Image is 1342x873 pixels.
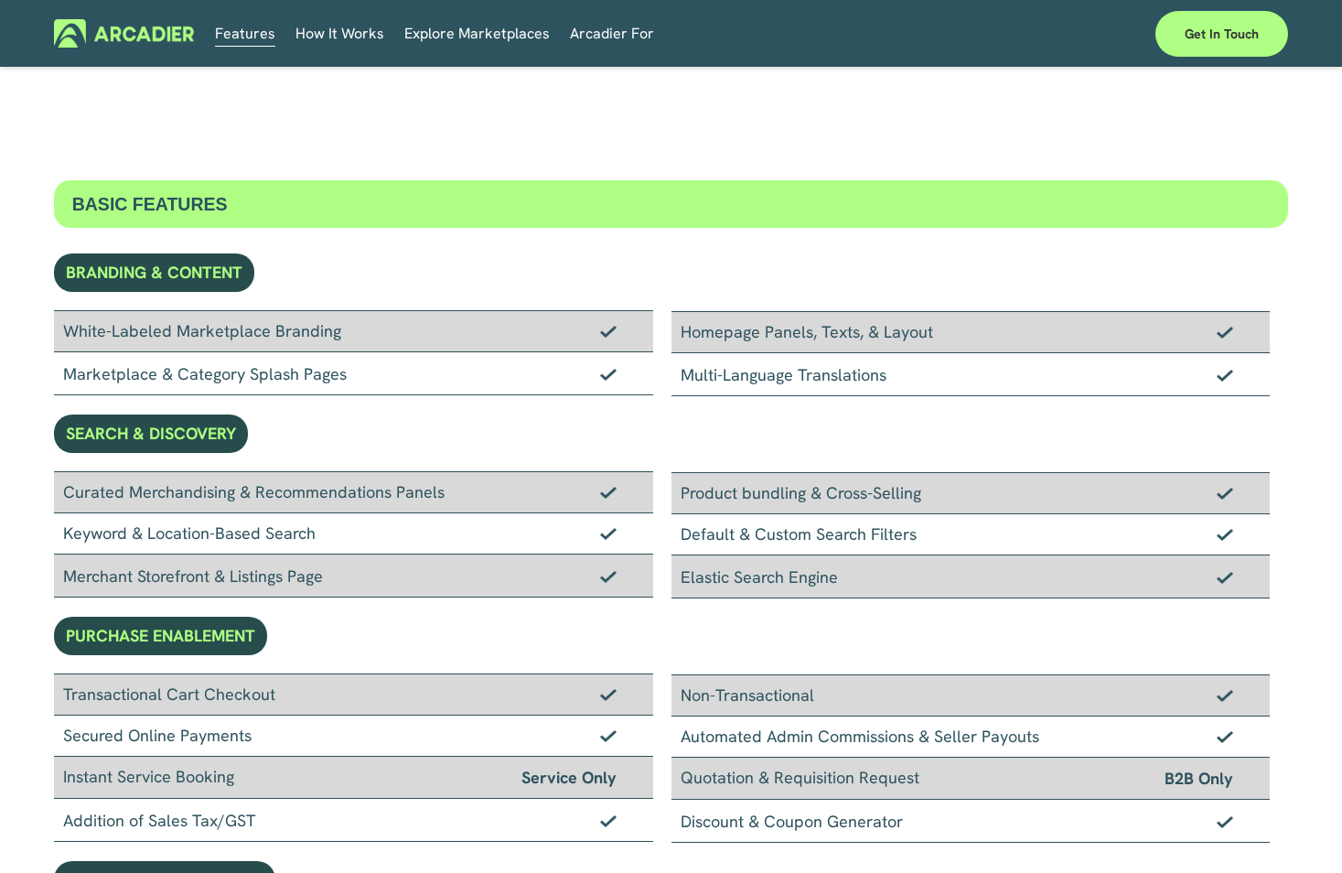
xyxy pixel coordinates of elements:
[600,325,617,338] img: Checkmark
[671,555,1271,598] div: Elastic Search Engine
[54,513,653,555] div: Keyword & Location-Based Search
[1217,689,1233,702] img: Checkmark
[54,555,653,598] div: Merchant Storefront & Listings Page
[1217,326,1233,339] img: Checkmark
[1217,528,1233,541] img: Checkmark
[570,19,654,48] a: folder dropdown
[600,570,617,583] img: Checkmark
[54,19,194,48] img: Arcadier
[600,368,617,381] img: Checkmark
[295,19,384,48] a: folder dropdown
[1165,765,1233,792] span: B2B Only
[671,311,1271,353] div: Homepage Panels, Texts, & Layout
[54,617,267,655] div: PURCHASE ENABLEMENT
[600,729,617,742] img: Checkmark
[600,527,617,540] img: Checkmark
[600,486,617,499] img: Checkmark
[54,471,653,513] div: Curated Merchandising & Recommendations Panels
[671,800,1271,843] div: Discount & Coupon Generator
[1217,730,1233,743] img: Checkmark
[671,717,1271,758] div: Automated Admin Commissions & Seller Payouts
[1155,11,1288,57] a: Get in touch
[54,352,653,395] div: Marketplace & Category Splash Pages
[671,472,1271,514] div: Product bundling & Cross-Selling
[54,180,1289,228] div: BASIC FEATURES
[54,253,254,292] div: BRANDING & CONTENT
[671,674,1271,717] div: Non-Transactional
[295,21,384,47] span: How It Works
[1217,369,1233,382] img: Checkmark
[54,799,653,842] div: Addition of Sales Tax/GST
[521,764,617,791] span: Service Only
[1217,815,1233,828] img: Checkmark
[215,19,275,48] a: Features
[600,814,617,827] img: Checkmark
[600,688,617,701] img: Checkmark
[54,415,248,453] div: SEARCH & DISCOVERY
[54,674,653,716] div: Transactional Cart Checkout
[671,758,1271,800] div: Quotation & Requisition Request
[54,757,653,799] div: Instant Service Booking
[404,19,550,48] a: Explore Marketplaces
[54,310,653,352] div: White-Labeled Marketplace Branding
[1217,487,1233,500] img: Checkmark
[671,353,1271,396] div: Multi-Language Translations
[54,716,653,757] div: Secured Online Payments
[671,514,1271,555] div: Default & Custom Search Filters
[570,21,654,47] span: Arcadier For
[1217,571,1233,584] img: Checkmark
